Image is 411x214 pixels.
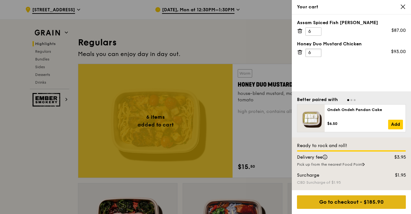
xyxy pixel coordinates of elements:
[293,172,381,179] div: Surcharge
[354,99,356,101] span: Go to slide 3
[388,120,403,129] a: Add
[297,162,406,167] div: Pick up from the nearest Food Point
[297,97,338,103] div: Better paired with
[347,99,349,101] span: Go to slide 1
[293,154,381,161] div: Delivery fee
[297,143,406,149] div: Ready to rock and roll!
[297,4,406,10] div: Your cart
[327,121,388,126] div: $6.50
[350,99,352,101] span: Go to slide 2
[391,49,406,55] div: $93.00
[391,27,406,34] div: $87.00
[381,154,410,161] div: $3.95
[327,107,403,112] div: Ondeh Ondeh Pandan Cake
[297,195,406,209] div: Go to checkout - $185.90
[297,41,406,47] div: Honey Duo Mustard Chicken
[297,20,406,26] div: Assam Spiced Fish [PERSON_NAME]
[381,172,410,179] div: $1.95
[297,180,406,185] div: CBD Surcharge of $1.95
